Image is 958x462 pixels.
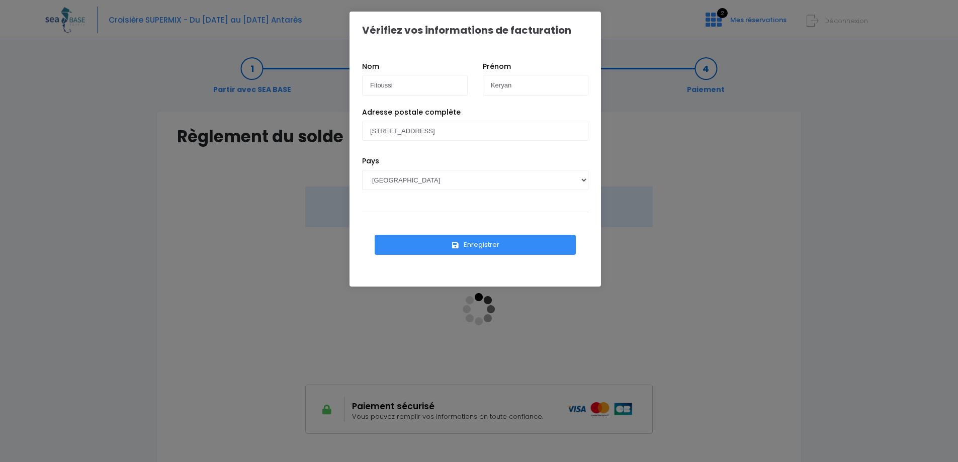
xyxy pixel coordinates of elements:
label: Adresse postale complète [362,107,461,118]
label: Prénom [483,61,511,72]
h1: Vérifiez vos informations de facturation [362,24,571,36]
label: Pays [362,156,379,166]
label: Nom [362,61,379,72]
button: Enregistrer [375,235,576,255]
